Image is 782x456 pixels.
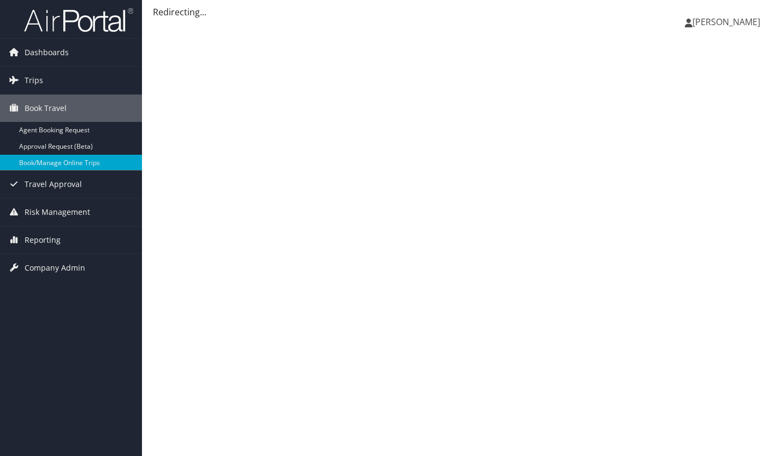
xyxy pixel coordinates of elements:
[25,67,43,94] span: Trips
[25,226,61,254] span: Reporting
[25,95,67,122] span: Book Travel
[685,5,771,38] a: [PERSON_NAME]
[25,198,90,226] span: Risk Management
[25,254,85,282] span: Company Admin
[692,16,760,28] span: [PERSON_NAME]
[24,7,133,33] img: airportal-logo.png
[25,171,82,198] span: Travel Approval
[153,5,771,19] div: Redirecting...
[25,39,69,66] span: Dashboards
